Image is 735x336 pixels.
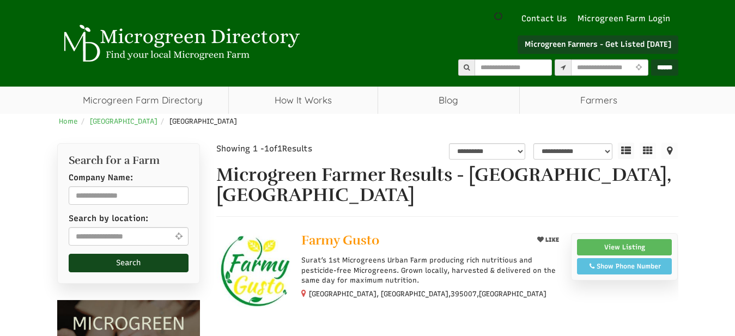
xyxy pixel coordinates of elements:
[216,165,678,206] h1: Microgreen Farmer Results - [GEOGRAPHIC_DATA], [GEOGRAPHIC_DATA]
[57,25,302,63] img: Microgreen Directory
[69,213,148,224] label: Search by location:
[301,255,562,285] p: Surat’s 1st Microgreens Urban Farm producing rich nutritious and pesticide-free Microgreens. Grow...
[69,254,189,272] button: Search
[229,87,378,114] a: How It Works
[378,87,519,114] a: Blog
[59,117,78,125] a: Home
[578,13,676,25] a: Microgreen Farm Login
[69,155,189,167] h2: Search for a Farm
[264,144,269,154] span: 1
[520,87,678,114] span: Farmers
[583,261,666,271] div: Show Phone Number
[169,117,237,125] span: [GEOGRAPHIC_DATA]
[90,117,157,125] a: [GEOGRAPHIC_DATA]
[69,172,133,184] label: Company Name:
[479,289,546,299] span: [GEOGRAPHIC_DATA]
[277,144,282,154] span: 1
[533,143,612,160] select: sortbox-1
[216,143,370,155] div: Showing 1 - of Results
[301,233,524,250] a: Farmy Gusto
[57,87,229,114] a: Microgreen Farm Directory
[449,143,525,160] select: overall_rating_filter-1
[516,13,572,25] a: Contact Us
[544,236,559,243] span: LIKE
[301,232,379,248] span: Farmy Gusto
[633,64,645,71] i: Use Current Location
[518,35,678,54] a: Microgreen Farmers - Get Listed [DATE]
[216,233,293,310] img: Farmy Gusto
[533,233,563,247] button: LIKE
[172,232,185,240] i: Use Current Location
[451,289,477,299] span: 395007
[577,239,672,255] a: View Listing
[309,290,546,298] small: [GEOGRAPHIC_DATA], [GEOGRAPHIC_DATA], ,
